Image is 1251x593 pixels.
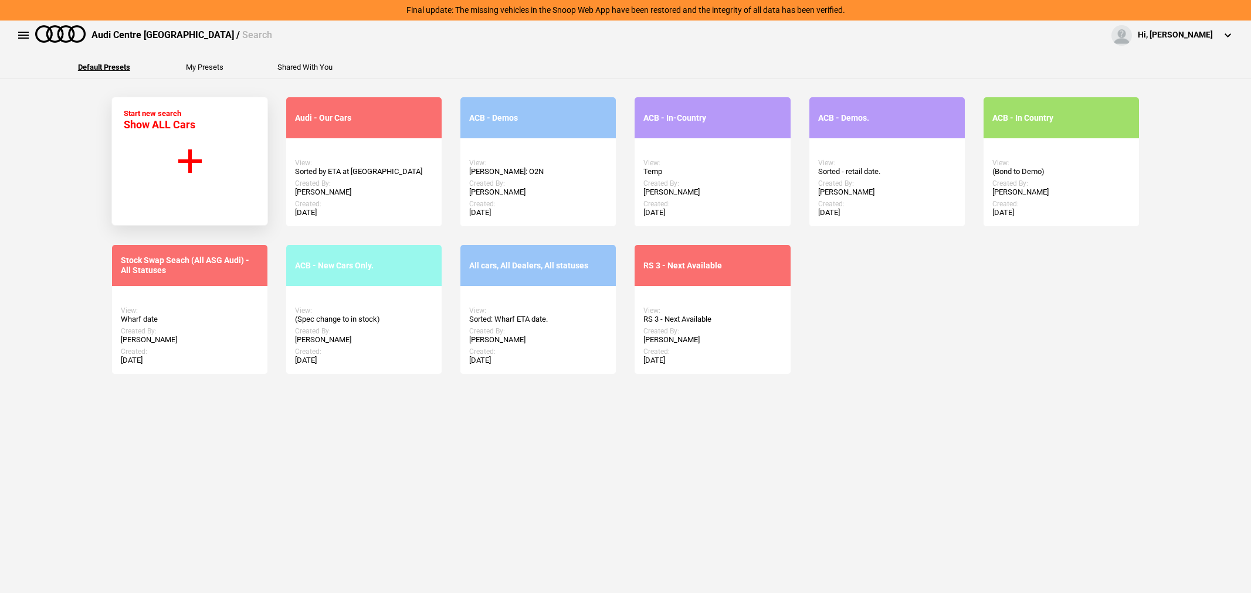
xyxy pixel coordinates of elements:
div: Created By: [643,179,781,188]
div: Audi - Our Cars [295,113,433,123]
div: [DATE] [121,356,259,365]
div: Sorted: Wharf ETA date. [469,315,607,324]
div: Created: [295,347,433,356]
div: View: [295,306,433,315]
div: Audi Centre [GEOGRAPHIC_DATA] / [91,29,272,42]
div: View: [121,306,259,315]
div: Created By: [992,179,1130,188]
div: Created: [643,200,781,208]
div: [DATE] [643,208,781,217]
div: [DATE] [469,356,607,365]
div: View: [295,159,433,167]
div: [PERSON_NAME] [992,188,1130,197]
div: [DATE] [818,208,956,217]
div: (Bond to Demo) [992,167,1130,176]
div: Created By: [295,327,433,335]
div: Created: [295,200,433,208]
div: [DATE] [295,208,433,217]
div: [PERSON_NAME]: O2N [469,167,607,176]
img: audi.png [35,25,86,43]
div: ACB - Demos. [818,113,956,123]
div: Created: [469,347,607,356]
div: Temp [643,167,781,176]
div: Sorted by ETA at [GEOGRAPHIC_DATA] [295,167,433,176]
div: RS 3 - Next Available [643,315,781,324]
div: [PERSON_NAME] [295,335,433,345]
div: [PERSON_NAME] [469,188,607,197]
span: Show ALL Cars [124,118,195,131]
div: [DATE] [992,208,1130,217]
button: Default Presets [78,63,130,71]
div: Created By: [469,327,607,335]
div: ACB - In Country [992,113,1130,123]
div: [PERSON_NAME] [818,188,956,197]
div: Start new search [124,109,195,131]
div: View: [469,159,607,167]
div: View: [643,159,781,167]
div: Created: [469,200,607,208]
div: [PERSON_NAME] [643,188,781,197]
button: Start new search Show ALL Cars [111,97,268,226]
div: All cars, All Dealers, All statuses [469,261,607,271]
div: (Spec change to in stock) [295,315,433,324]
div: View: [992,159,1130,167]
div: Sorted - retail date. [818,167,956,176]
div: [PERSON_NAME] [295,188,433,197]
div: Wharf date [121,315,259,324]
div: Created: [818,200,956,208]
div: [DATE] [643,356,781,365]
div: Created: [643,347,781,356]
span: Search [242,29,272,40]
div: View: [469,306,607,315]
div: [PERSON_NAME] [643,335,781,345]
div: Created By: [818,179,956,188]
div: ACB - In-Country [643,113,781,123]
div: View: [643,306,781,315]
div: Created: [992,200,1130,208]
div: ACB - New Cars Only. [295,261,433,271]
div: ACB - Demos [469,113,607,123]
div: Created By: [469,179,607,188]
div: Stock Swap Seach (All ASG Audi) - All Statuses [121,255,259,275]
div: [PERSON_NAME] [121,335,259,345]
div: View: [818,159,956,167]
div: Created By: [121,327,259,335]
div: [DATE] [469,208,607,217]
button: My Presets [186,63,223,71]
div: RS 3 - Next Available [643,261,781,271]
div: Created By: [643,327,781,335]
div: [DATE] [295,356,433,365]
div: Created: [121,347,259,356]
div: Created By: [295,179,433,188]
div: Hi, [PERSON_NAME] [1138,29,1213,41]
button: Shared With You [277,63,333,71]
div: [PERSON_NAME] [469,335,607,345]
